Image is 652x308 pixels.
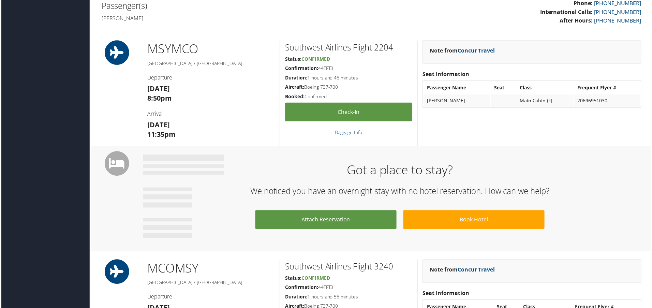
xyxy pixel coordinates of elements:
th: Passenger Name [424,82,491,94]
h2: Southwest Airlines Flight 3240 [285,262,413,273]
strong: Confirmation: [285,65,318,72]
strong: Duration: [285,75,307,81]
h5: 44TFT3 [285,285,413,292]
h5: 1 hours and 55 minutes [285,295,413,302]
strong: International Calls: [541,8,594,16]
strong: [DATE] [147,84,169,93]
strong: Status: [285,276,301,282]
a: Book Hotel [404,211,546,230]
div: -- [495,98,513,104]
h4: Arrival [147,110,275,118]
strong: Seat Information [423,291,470,298]
strong: Duration: [285,295,307,301]
td: 20696951030 [575,95,642,107]
th: Frequent Flyer # [575,82,642,94]
h5: [GEOGRAPHIC_DATA] / [GEOGRAPHIC_DATA] [147,280,275,287]
a: Concur Travel [458,267,496,274]
span: Confirmed [301,56,330,62]
td: Main Cabin (F) [517,95,575,107]
strong: 11:35pm [147,130,175,140]
h4: Departure [147,74,275,82]
h5: 1 hours and 45 minutes [285,75,413,82]
a: [PHONE_NUMBER] [595,17,643,24]
strong: Note from [430,267,496,274]
a: Check-in [285,103,413,122]
a: [PHONE_NUMBER] [595,8,643,16]
th: Class [517,82,575,94]
strong: Note from [430,47,496,54]
strong: Confirmation: [285,285,318,292]
h4: [PERSON_NAME] [101,14,367,22]
td: [PERSON_NAME] [424,95,491,107]
h4: Departure [147,294,275,302]
strong: [DATE] [147,121,169,130]
strong: After Hours: [561,17,594,24]
h2: Southwest Airlines Flight 2204 [285,42,413,53]
strong: Status: [285,56,301,62]
strong: 8:50pm [147,94,171,103]
h5: [GEOGRAPHIC_DATA] / [GEOGRAPHIC_DATA] [147,60,275,67]
h1: MCO MSY [147,261,275,278]
h5: 44TFT3 [285,65,413,72]
h5: Boeing 737-700 [285,84,413,91]
strong: Booked: [285,93,305,100]
a: Attach Reservation [255,211,397,230]
strong: Seat Information [423,71,470,78]
th: Seat [492,82,517,94]
h5: Confirmed [285,93,413,100]
h1: MSY MCO [147,41,275,58]
strong: Aircraft: [285,84,304,90]
a: Concur Travel [458,47,496,54]
span: Confirmed [301,276,330,282]
a: Baggage Info [335,130,362,136]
